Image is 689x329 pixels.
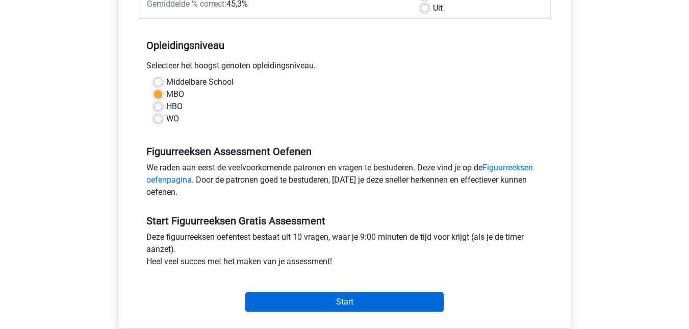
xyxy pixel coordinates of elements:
input: Start [245,292,444,312]
label: HBO [166,100,183,113]
h5: Start Figuurreeksen Gratis Assessment [146,215,543,227]
label: Uit [433,2,443,14]
div: We raden aan eerst de veelvoorkomende patronen en vragen te bestuderen. Deze vind je op de . Door... [139,162,551,203]
div: Deze figuurreeksen oefentest bestaat uit 10 vragen, waar je 9:00 minuten de tijd voor krijgt (als... [139,231,551,272]
h5: Opleidingsniveau [146,35,543,56]
label: MBO [166,88,184,100]
h5: Figuurreeksen Assessment Oefenen [146,145,543,158]
label: Middelbare School [166,76,234,88]
label: WO [166,113,179,125]
div: Selecteer het hoogst genoten opleidingsniveau. [139,60,551,76]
